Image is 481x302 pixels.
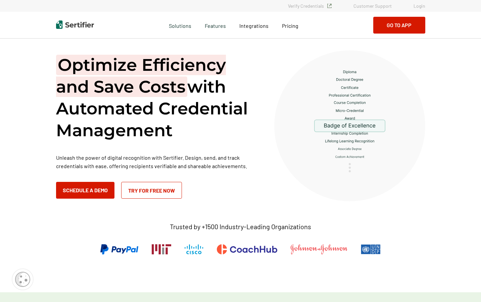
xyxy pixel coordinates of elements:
img: Johnson & Johnson [291,244,347,254]
img: PayPal [100,244,138,254]
img: Verified [327,4,332,8]
span: Integrations [239,22,269,29]
p: Unleash the power of digital recognition with Sertifier. Design, send, and track credentials with... [56,153,257,170]
img: UNDP [361,244,381,254]
g: Associate Degree [338,148,362,150]
span: Features [205,21,226,29]
p: Trusted by +1500 Industry-Leading Organizations [170,222,311,231]
a: Login [414,3,425,9]
img: Massachusetts Institute of Technology [152,244,171,254]
img: CoachHub [217,244,277,254]
a: Integrations [239,21,269,29]
button: Schedule a Demo [56,182,114,199]
h1: with Automated Credential Management [56,54,257,141]
button: Go to App [373,17,425,34]
img: Cookie Popup Icon [15,272,30,287]
a: Customer Support [353,3,392,9]
img: Cisco [185,244,203,254]
a: Verify Credentials [288,3,332,9]
a: Try for Free Now [121,182,182,199]
span: Pricing [282,22,298,29]
span: Optimize Efficiency and Save Costs [56,55,226,97]
a: Pricing [282,21,298,29]
span: Solutions [169,21,191,29]
img: Sertifier | Digital Credentialing Platform [56,20,94,29]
